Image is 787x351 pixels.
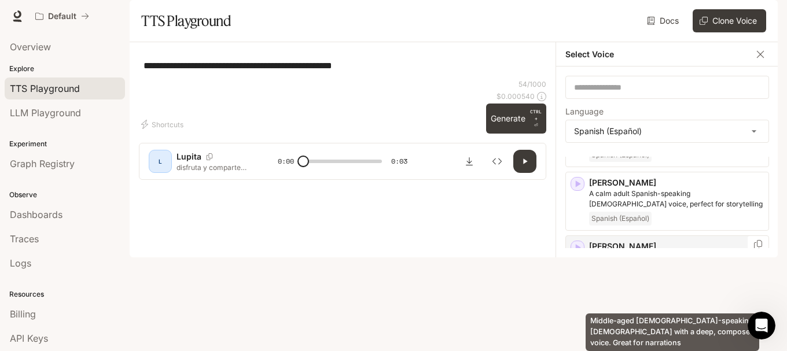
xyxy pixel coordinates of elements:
[589,177,764,189] p: [PERSON_NAME]
[589,189,764,209] p: A calm adult Spanish-speaking male voice, perfect for storytelling
[589,241,764,252] p: [PERSON_NAME]
[201,153,218,160] button: Copy Voice ID
[518,79,546,89] p: 54 / 1000
[530,108,542,122] p: CTRL +
[497,91,535,101] p: $ 0.000540
[391,156,407,167] span: 0:03
[645,9,683,32] a: Docs
[458,150,481,173] button: Download audio
[693,9,766,32] button: Clone Voice
[141,9,231,32] h1: TTS Playground
[176,151,201,162] p: Lupita
[586,313,759,351] div: Middle-aged [DEMOGRAPHIC_DATA]-speaking [DEMOGRAPHIC_DATA] with a deep, composed voice. Great for...
[139,115,188,134] button: Shortcuts
[486,150,509,173] button: Inspect
[486,104,546,134] button: GenerateCTRL +⏎
[589,212,652,226] span: Spanish (Español)
[151,152,170,171] div: L
[278,156,294,167] span: 0:00
[48,12,76,21] p: Default
[565,108,604,116] p: Language
[748,312,775,339] iframe: Intercom live chat
[530,108,542,129] p: ⏎
[176,162,250,172] p: disfruta y comparte unas ricas galletas en la oficina
[752,240,764,249] button: Copy Voice ID
[30,5,94,28] button: All workspaces
[566,120,768,142] div: Spanish (Español)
